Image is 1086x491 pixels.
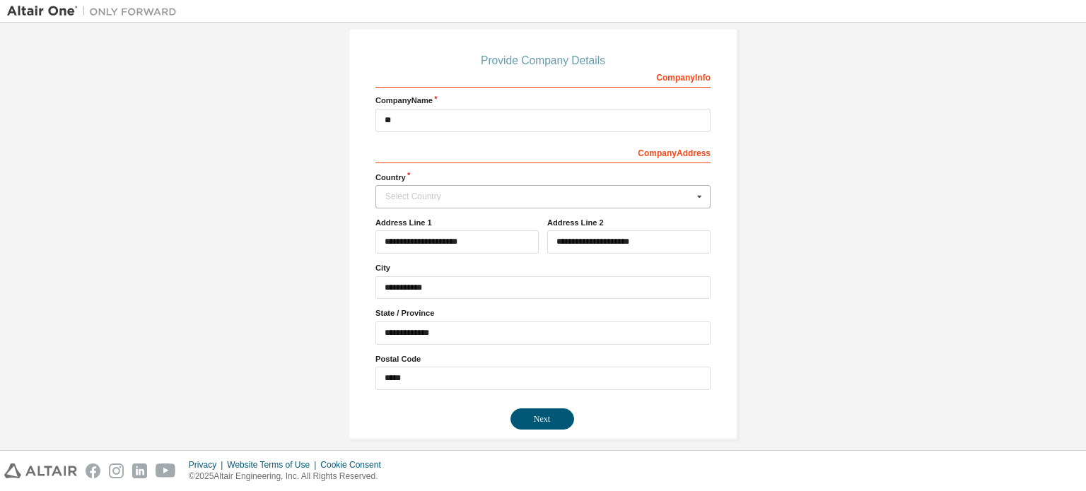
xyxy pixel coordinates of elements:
[320,459,389,471] div: Cookie Consent
[375,353,711,365] label: Postal Code
[385,192,693,201] div: Select Country
[375,95,711,106] label: Company Name
[547,217,711,228] label: Address Line 2
[510,408,574,430] button: Next
[86,463,100,478] img: facebook.svg
[156,463,176,478] img: youtube.svg
[132,463,147,478] img: linkedin.svg
[375,172,711,183] label: Country
[109,463,124,478] img: instagram.svg
[375,65,711,88] div: Company Info
[375,217,539,228] label: Address Line 1
[375,57,711,65] div: Provide Company Details
[4,463,77,478] img: altair_logo.svg
[189,471,390,483] p: © 2025 Altair Engineering, Inc. All Rights Reserved.
[375,262,711,273] label: City
[375,141,711,163] div: Company Address
[227,459,320,471] div: Website Terms of Use
[375,307,711,319] label: State / Province
[7,4,184,18] img: Altair One
[189,459,227,471] div: Privacy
